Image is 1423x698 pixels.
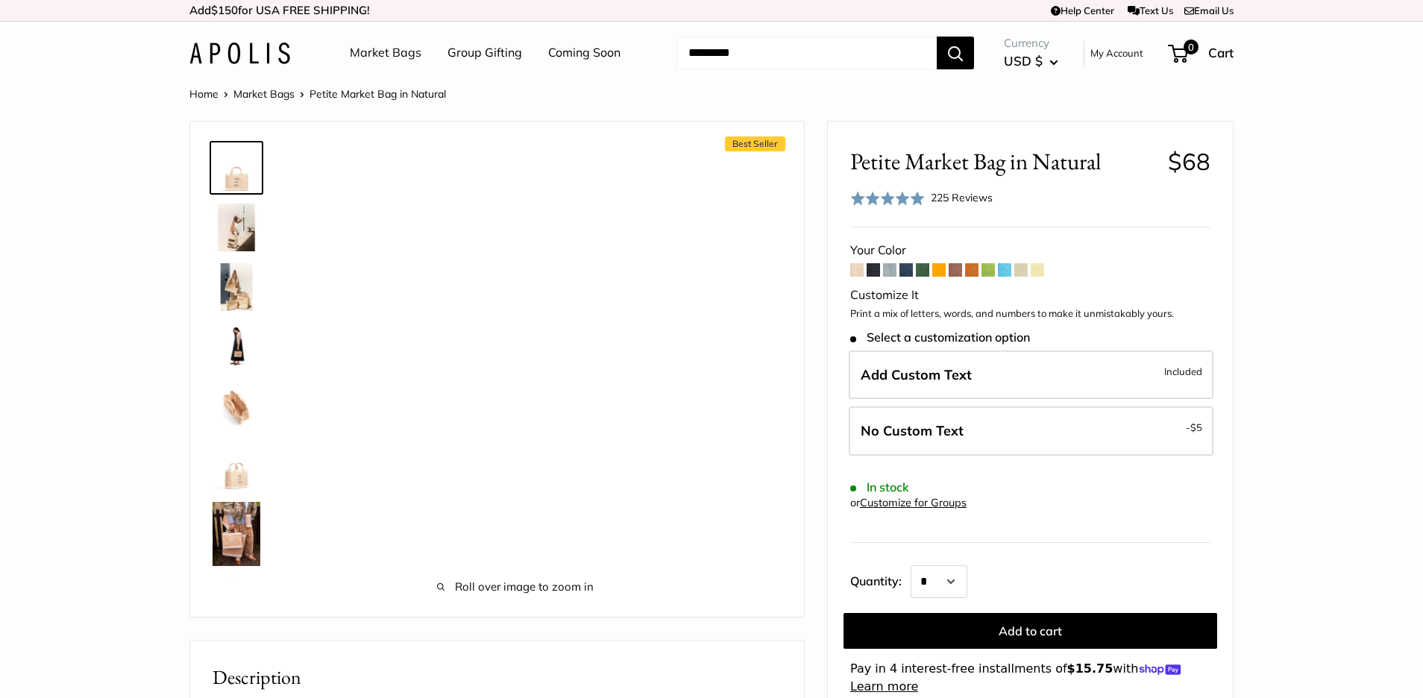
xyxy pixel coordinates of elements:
[213,663,782,692] h2: Description
[1164,362,1202,380] span: Included
[213,144,260,192] img: Petite Market Bag in Natural
[210,141,263,195] a: Petite Market Bag in Natural
[1186,418,1202,436] span: -
[210,260,263,314] a: description_The Original Market bag in its 4 native styles
[210,380,263,433] a: description_Spacious inner area with room for everything.
[1090,44,1143,62] a: My Account
[849,350,1213,400] label: Add Custom Text
[1004,33,1058,54] span: Currency
[1184,4,1234,16] a: Email Us
[310,576,721,597] span: Roll over image to zoom in
[548,42,621,64] a: Coming Soon
[350,42,421,64] a: Market Bags
[1004,53,1043,69] span: USD $
[850,239,1210,262] div: Your Color
[189,84,446,104] nav: Breadcrumb
[1169,41,1234,65] a: 0 Cart
[1184,40,1199,54] span: 0
[213,502,260,566] img: Petite Market Bag in Natural
[233,87,295,101] a: Market Bags
[210,499,263,569] a: Petite Market Bag in Natural
[213,323,260,371] img: Petite Market Bag in Natural
[850,306,1210,321] p: Print a mix of letters, words, and numbers to make it unmistakably yours.
[210,575,263,629] a: Petite Market Bag in Natural
[213,442,260,490] img: Petite Market Bag in Natural
[189,87,219,101] a: Home
[931,191,993,204] span: 225 Reviews
[189,43,290,64] img: Apolis
[850,148,1157,175] span: Petite Market Bag in Natural
[850,330,1030,345] span: Select a customization option
[447,42,522,64] a: Group Gifting
[1004,49,1058,73] button: USD $
[1128,4,1173,16] a: Text Us
[210,320,263,374] a: Petite Market Bag in Natural
[937,37,974,69] button: Search
[211,3,238,17] span: $150
[849,406,1213,456] label: Leave Blank
[213,578,260,626] img: Petite Market Bag in Natural
[861,366,972,383] span: Add Custom Text
[210,201,263,254] a: description_Effortless style that elevates every moment
[850,480,909,494] span: In stock
[844,613,1217,649] button: Add to cart
[1051,4,1114,16] a: Help Center
[213,263,260,311] img: description_The Original Market bag in its 4 native styles
[850,561,911,598] label: Quantity:
[213,383,260,430] img: description_Spacious inner area with room for everything.
[1190,421,1202,433] span: $5
[860,496,967,509] a: Customize for Groups
[850,493,967,513] div: or
[1208,45,1234,60] span: Cart
[861,422,964,439] span: No Custom Text
[213,204,260,251] img: description_Effortless style that elevates every moment
[676,37,937,69] input: Search...
[725,136,785,151] span: Best Seller
[210,439,263,493] a: Petite Market Bag in Natural
[850,284,1210,306] div: Customize It
[310,87,446,101] span: Petite Market Bag in Natural
[1168,147,1210,176] span: $68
